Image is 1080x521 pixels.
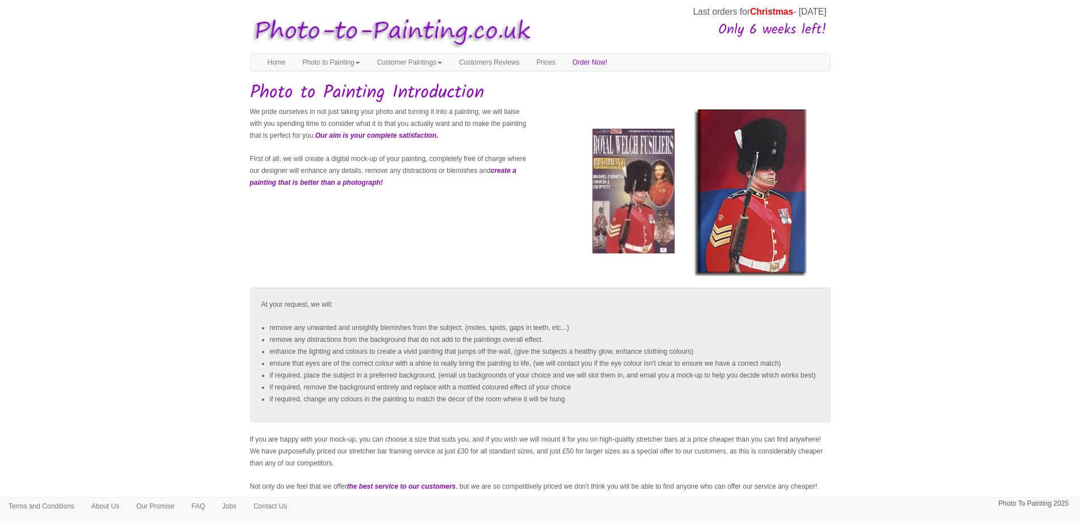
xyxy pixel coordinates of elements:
[270,393,819,405] li: if required, change any colours in the painting to match the decor of the room where it will be hung
[315,132,438,139] em: Our aim is your complete satisfaction.
[250,153,532,189] p: First of all, we will create a digital mock-up of your painting, completely free of charge where ...
[536,23,827,37] h3: Only 6 weeks left!
[294,54,369,71] a: Photo to Painting
[270,370,819,382] li: if required, place the subject in a preferred background, (email us backgrounds of your choice an...
[528,54,564,71] a: Prices
[564,54,616,71] a: Order Now!
[270,334,819,346] li: remove any distractions from the background that do not add to the paintings overall effect.
[270,322,819,334] li: remove any unwanted and unsightly blemishes from the subject, (moles, spots, gaps in teeth, etc...)
[693,7,826,16] span: Last orders for - [DATE]
[245,498,295,515] a: Contact Us
[451,54,528,71] a: Customers Reviews
[347,482,456,490] em: the best service to our customers
[250,434,831,469] p: If you are happy with your mock-up, you can choose a size that suits you, and if you wish we will...
[183,498,214,515] a: FAQ
[261,299,819,311] p: At your request, we will:
[369,54,451,71] a: Customer Paintings
[270,382,819,393] li: if required, remove the background entirely and replace with a mottled coloured effect of your ch...
[270,346,819,358] li: enhance the lighting and colours to create a vivid painting that jumps off the wall, (give the su...
[83,498,128,515] a: About Us
[750,7,793,16] span: Christmas
[998,498,1069,510] p: Photo To Painting 2025
[250,106,532,142] p: We pride ourselves in not just taking your photo and turning it into a painting, we will liaise w...
[569,106,810,287] img: photo to painting example
[250,167,516,187] em: create a painting that is better than a photograph!
[128,498,183,515] a: Our Promise
[244,10,535,54] img: Photo to Painting
[270,358,819,370] li: ensure that eyes are of the correct colour with a shine to really bring the painting to life, (we...
[250,83,831,103] h1: Photo to Painting Introduction
[259,54,294,71] a: Home
[214,498,245,515] a: Jobs
[250,481,831,493] p: Not only do we feel that we offer , but we are so competitively priced we don't think you will be...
